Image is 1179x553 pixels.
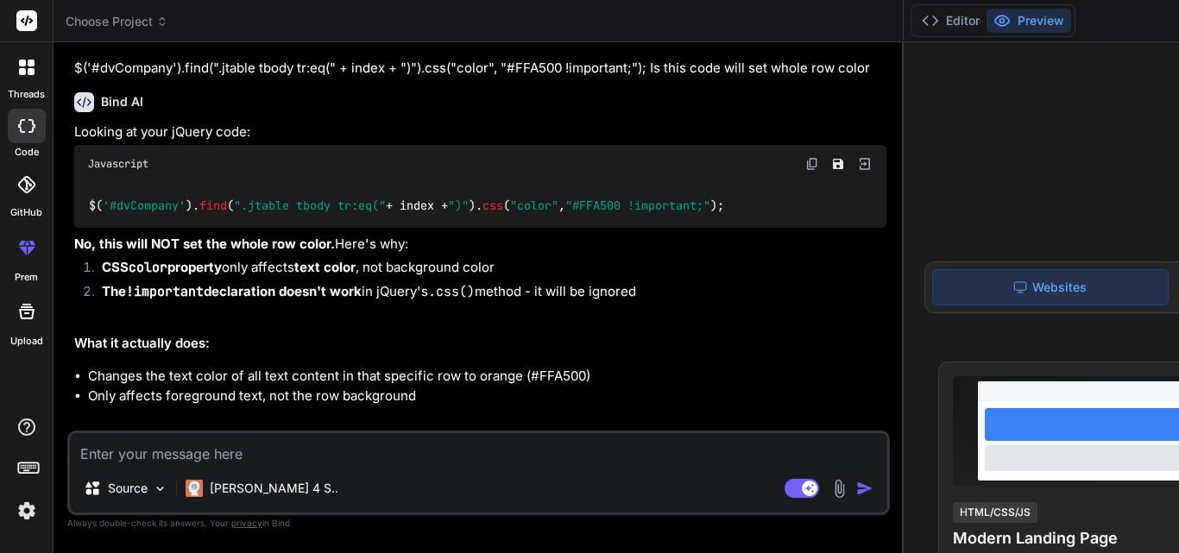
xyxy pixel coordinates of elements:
span: Javascript [88,157,148,171]
p: [PERSON_NAME] 4 S.. [210,480,338,497]
p: Looking at your jQuery code: [74,123,886,142]
img: Pick Models [153,481,167,496]
h2: What it actually does: [74,334,886,354]
img: icon [856,480,873,497]
button: Preview [987,9,1071,33]
div: Websites [932,269,1169,305]
strong: The declaration doesn't work [102,283,362,299]
li: Changes the text color of all text content in that specific row to orange (#FFA500) [88,367,886,386]
button: Save file [826,152,850,176]
li: Only affects foreground text, not the row background [88,386,886,406]
span: ")" [448,198,469,213]
img: attachment [829,479,849,499]
label: prem [15,270,38,285]
code: $( ). ( + index + ). ( , ); [88,197,726,215]
label: threads [8,87,45,102]
strong: CSS property [102,259,222,275]
h6: Bind AI [101,93,143,110]
img: settings [12,496,41,525]
img: Open in Browser [857,156,873,172]
strong: text color [294,259,356,275]
button: Editor [915,9,987,33]
code: .css() [428,283,475,300]
img: Claude 4 Sonnet [186,480,203,497]
li: only affects , not background color [88,258,886,282]
p: Always double-check its answers. Your in Bind [67,515,890,531]
p: $('#dvCompany').find(".jtable tbody tr:eq(" + index + ")").css("color", "#FFA500 !important;"); I... [74,59,886,79]
code: color [129,259,167,276]
img: copy [805,157,819,171]
p: Source [108,480,148,497]
label: GitHub [10,205,42,220]
span: "#FFA500 !important;" [565,198,710,213]
span: find [199,198,227,213]
code: !important [126,283,204,300]
label: code [15,145,39,160]
strong: No, this will NOT set the whole row color. [74,236,335,252]
span: "color" [510,198,558,213]
span: privacy [231,518,262,528]
span: '#dvCompany' [103,198,186,213]
li: in jQuery's method - it will be ignored [88,282,886,306]
span: css [482,198,503,213]
div: HTML/CSS/JS [953,502,1037,523]
span: ".jtable tbody tr:eq(" [234,198,386,213]
label: Upload [10,334,43,349]
p: Here's why: [74,235,886,255]
span: Choose Project [66,13,168,30]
